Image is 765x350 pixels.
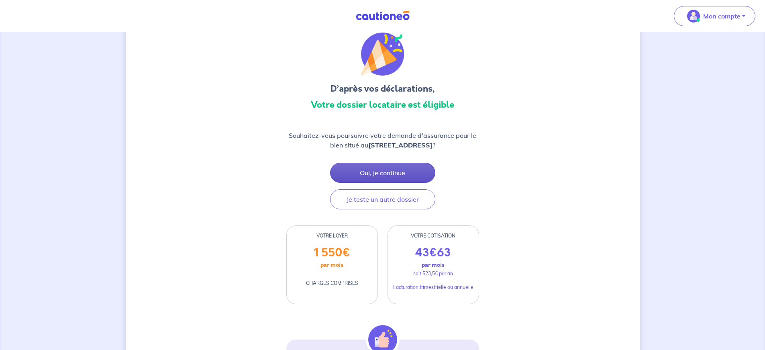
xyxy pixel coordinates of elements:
span: 63 [437,245,451,261]
button: Oui, je continue [330,163,435,183]
div: VOTRE COTISATION [388,232,479,239]
p: 1 550 € [314,246,350,260]
p: Mon compte [703,11,741,21]
h3: Votre dossier locataire est éligible [286,98,479,111]
p: par mois [320,260,343,270]
p: par mois [422,260,445,270]
p: Souhaitez-vous poursuivre votre demande d'assurance pour le bien situé au ? [286,131,479,150]
img: Cautioneo [353,11,413,21]
img: illu_congratulation.svg [361,33,404,76]
p: 43 [415,246,451,260]
h3: D’après vos déclarations, [286,82,479,95]
button: illu_account_valid_menu.svgMon compte [674,6,755,26]
img: illu_account_valid_menu.svg [687,10,700,23]
button: Je teste un autre dossier [330,189,435,209]
p: Facturation trimestrielle ou annuelle [393,284,473,291]
strong: [STREET_ADDRESS] [368,141,432,149]
p: soit 523,5€ par an [413,270,453,277]
span: € [429,245,437,261]
p: CHARGES COMPRISES [306,280,358,287]
div: VOTRE LOYER [287,232,377,239]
